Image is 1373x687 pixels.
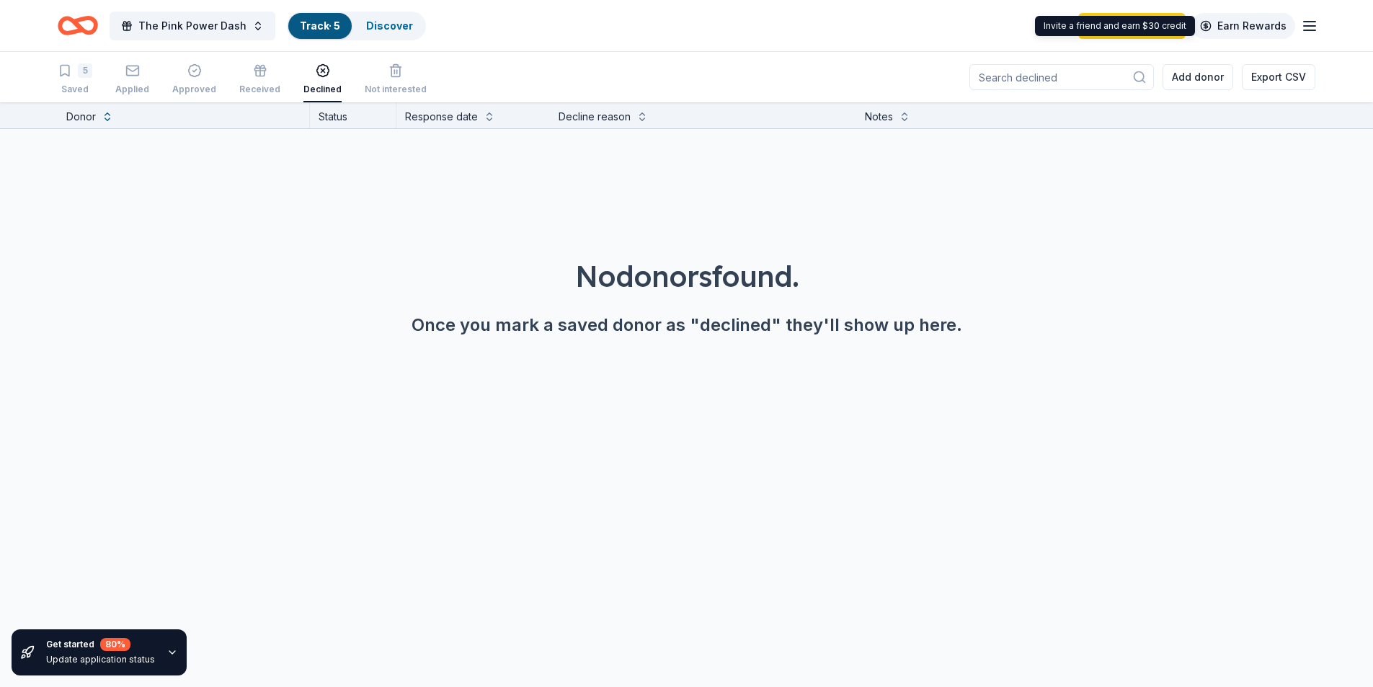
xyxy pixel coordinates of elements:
button: Track· 5Discover [287,12,426,40]
div: Invite a friend and earn $30 credit [1035,16,1195,36]
button: Received [239,58,280,102]
div: Not interested [365,84,427,95]
div: Approved [172,84,216,95]
div: Declined [303,84,342,95]
button: 5Saved [58,58,92,102]
div: Update application status [46,654,155,665]
button: Applied [115,58,149,102]
a: Track· 5 [300,19,340,32]
a: Start free trial [1078,13,1186,39]
div: Once you mark a saved donor as "declined" they'll show up here. [35,314,1338,337]
div: Status [310,102,396,128]
div: Applied [115,84,149,95]
div: 5 [78,63,92,78]
div: Response date [405,108,478,125]
button: Add donor [1163,64,1233,90]
span: The Pink Power Dash [138,17,246,35]
div: No donors found. [35,256,1338,296]
div: Get started [46,638,155,651]
button: The Pink Power Dash [110,12,275,40]
div: Decline reason [559,108,631,125]
a: Home [58,9,98,43]
button: Export CSV [1242,64,1315,90]
a: Earn Rewards [1191,13,1295,39]
button: Not interested [365,58,427,102]
a: Discover [366,19,413,32]
button: Declined [303,58,342,102]
button: Approved [172,58,216,102]
div: Received [239,84,280,95]
div: Notes [865,108,893,125]
div: 80 % [100,638,130,651]
div: Saved [58,84,92,95]
input: Search declined [969,64,1154,90]
div: Donor [66,108,96,125]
